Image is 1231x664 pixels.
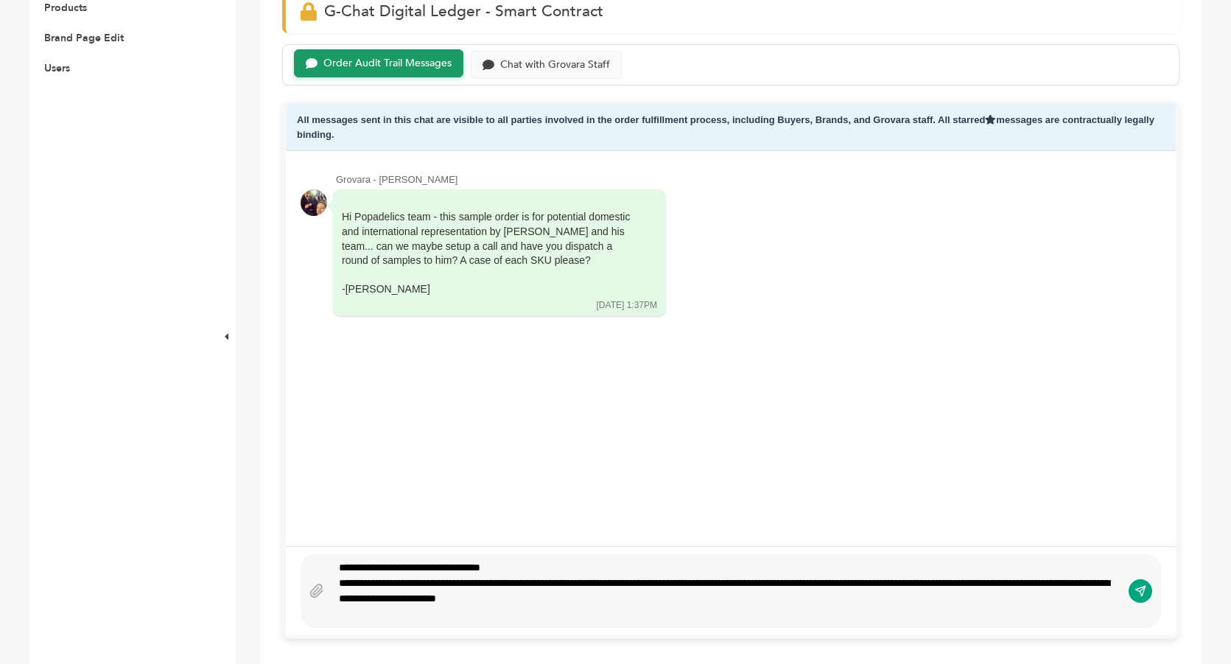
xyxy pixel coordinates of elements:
[44,61,70,75] a: Users
[597,299,657,312] div: [DATE] 1:37PM
[44,1,87,15] a: Products
[342,210,636,297] div: Hi Popadelics team - this sample order is for potential domestic and international representation...
[286,104,1176,151] div: All messages sent in this chat are visible to all parties involved in the order fulfillment proce...
[324,1,603,22] span: G-Chat Digital Ledger - Smart Contract
[44,31,124,45] a: Brand Page Edit
[342,282,636,297] div: -[PERSON_NAME]
[323,57,452,70] div: Order Audit Trail Messages
[336,173,1161,186] div: Grovara - [PERSON_NAME]
[500,59,610,71] div: Chat with Grovara Staff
